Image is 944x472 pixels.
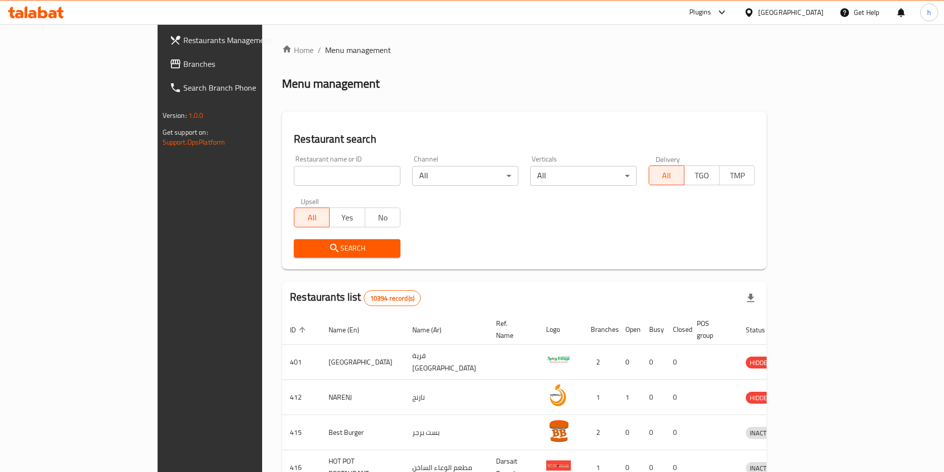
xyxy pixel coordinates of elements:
[290,290,421,306] h2: Restaurants list
[183,58,307,70] span: Branches
[746,427,779,439] div: INACTIVE
[294,166,400,186] input: Search for restaurant name or ID..
[530,166,637,186] div: All
[321,415,404,450] td: Best Burger
[583,315,617,345] th: Branches
[294,132,755,147] h2: Restaurant search
[404,415,488,450] td: بست برجر
[333,210,361,225] span: Yes
[583,380,617,415] td: 1
[758,7,824,18] div: [GEOGRAPHIC_DATA]
[617,315,641,345] th: Open
[617,380,641,415] td: 1
[546,418,571,443] img: Best Burger
[321,345,404,380] td: [GEOGRAPHIC_DATA]
[641,415,665,450] td: 0
[162,28,315,52] a: Restaurants Management
[369,210,396,225] span: No
[689,6,711,18] div: Plugins
[365,208,400,227] button: No
[321,380,404,415] td: NARENJ
[546,348,571,372] img: Spicy Village
[163,126,208,139] span: Get support on:
[688,168,716,183] span: TGO
[583,415,617,450] td: 2
[364,290,421,306] div: Total records count
[183,34,307,46] span: Restaurants Management
[746,427,779,439] span: INACTIVE
[617,345,641,380] td: 0
[746,324,778,336] span: Status
[538,315,583,345] th: Logo
[163,109,187,122] span: Version:
[649,165,684,185] button: All
[329,208,365,227] button: Yes
[302,242,392,255] span: Search
[404,345,488,380] td: قرية [GEOGRAPHIC_DATA]
[656,156,680,162] label: Delivery
[641,345,665,380] td: 0
[329,324,372,336] span: Name (En)
[746,357,776,368] span: HIDDEN
[301,198,319,205] label: Upsell
[719,165,755,185] button: TMP
[665,380,689,415] td: 0
[294,208,330,227] button: All
[162,76,315,100] a: Search Branch Phone
[617,415,641,450] td: 0
[927,7,931,18] span: h
[318,44,321,56] li: /
[188,109,204,122] span: 1.0.0
[290,324,309,336] span: ID
[412,324,454,336] span: Name (Ar)
[641,315,665,345] th: Busy
[294,239,400,258] button: Search
[183,82,307,94] span: Search Branch Phone
[739,286,763,310] div: Export file
[282,76,380,92] h2: Menu management
[684,165,720,185] button: TGO
[364,294,420,303] span: 10394 record(s)
[665,415,689,450] td: 0
[412,166,519,186] div: All
[665,315,689,345] th: Closed
[496,317,526,341] span: Ref. Name
[665,345,689,380] td: 0
[404,380,488,415] td: نارنج
[163,136,225,149] a: Support.OpsPlatform
[723,168,751,183] span: TMP
[641,380,665,415] td: 0
[282,44,767,56] nav: breadcrumb
[697,317,726,341] span: POS group
[583,345,617,380] td: 2
[546,383,571,408] img: NARENJ
[325,44,391,56] span: Menu management
[162,52,315,76] a: Branches
[746,392,776,404] span: HIDDEN
[653,168,680,183] span: All
[298,210,326,225] span: All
